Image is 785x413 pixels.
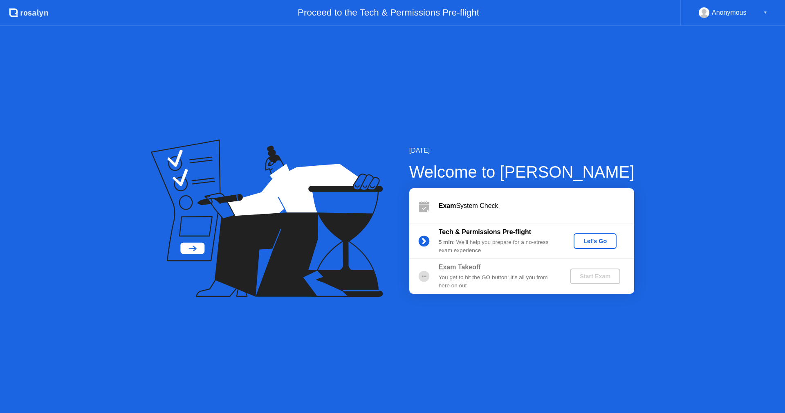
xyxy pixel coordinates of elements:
div: Start Exam [573,273,617,280]
div: [DATE] [409,146,635,156]
b: Tech & Permissions Pre-flight [439,228,531,235]
div: Welcome to [PERSON_NAME] [409,160,635,184]
div: System Check [439,201,634,211]
b: Exam [439,202,456,209]
b: 5 min [439,239,453,245]
div: Let's Go [577,238,613,244]
div: ▼ [763,7,767,18]
div: : We’ll help you prepare for a no-stress exam experience [439,238,556,255]
button: Let's Go [574,233,617,249]
button: Start Exam [570,269,620,284]
b: Exam Takeoff [439,264,481,271]
div: Anonymous [712,7,747,18]
div: You get to hit the GO button! It’s all you from here on out [439,273,556,290]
